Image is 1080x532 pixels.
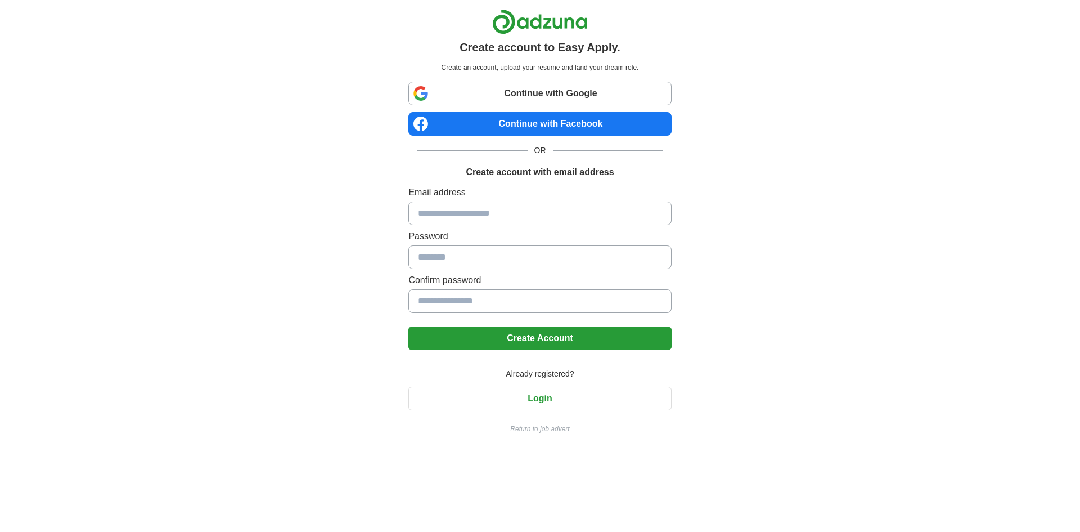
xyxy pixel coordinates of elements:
[408,387,671,410] button: Login
[408,394,671,403] a: Login
[408,186,671,199] label: Email address
[408,274,671,287] label: Confirm password
[411,62,669,73] p: Create an account, upload your resume and land your dream role.
[492,9,588,34] img: Adzuna logo
[408,230,671,243] label: Password
[528,145,553,157] span: OR
[460,39,620,56] h1: Create account to Easy Apply.
[408,112,671,136] a: Continue with Facebook
[408,327,671,350] button: Create Account
[466,166,614,179] h1: Create account with email address
[408,424,671,434] a: Return to job advert
[499,368,580,380] span: Already registered?
[408,82,671,105] a: Continue with Google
